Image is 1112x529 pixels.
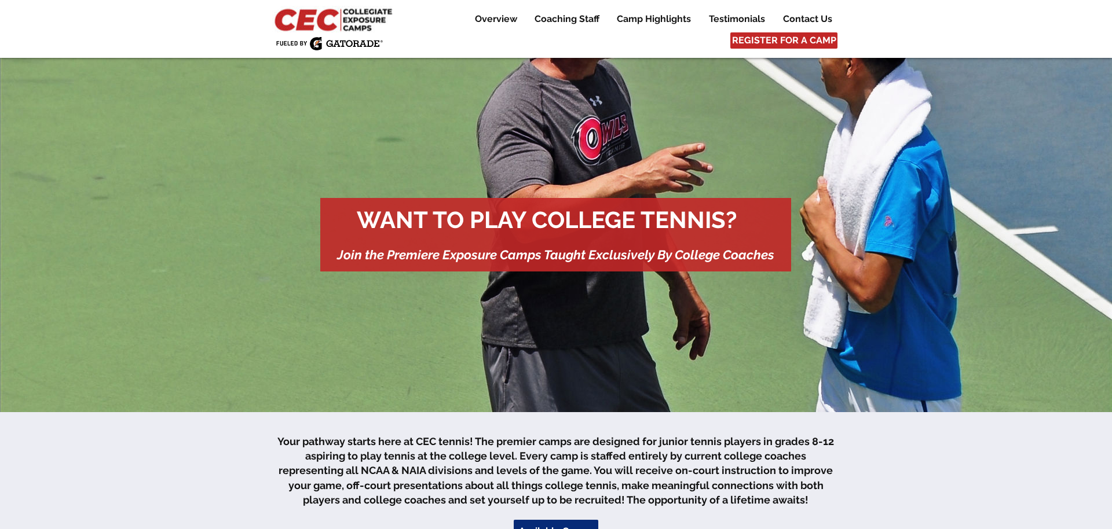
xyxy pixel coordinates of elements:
[703,12,771,26] p: Testimonials
[730,32,837,49] a: REGISTER FOR A CAMP
[732,34,836,47] span: REGISTER FOR A CAMP
[277,435,834,506] span: Your pathway starts here at CEC tennis! The premier camps are designed for junior tennis players ...
[700,12,774,26] a: Testimonials
[529,12,605,26] p: Coaching Staff
[526,12,608,26] a: Coaching Staff
[466,12,525,26] a: Overview
[357,206,737,233] span: WANT TO PLAY COLLEGE TENNIS?
[469,12,523,26] p: Overview
[777,12,838,26] p: Contact Us
[276,36,383,50] img: Fueled by Gatorade.png
[608,12,700,26] a: Camp Highlights
[611,12,697,26] p: Camp Highlights
[458,12,840,26] nav: Site
[337,247,774,262] span: Join the Premiere Exposure Camps Taught Exclusively By College Coaches
[272,6,397,32] img: CEC Logo Primary_edited.jpg
[774,12,840,26] a: Contact Us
